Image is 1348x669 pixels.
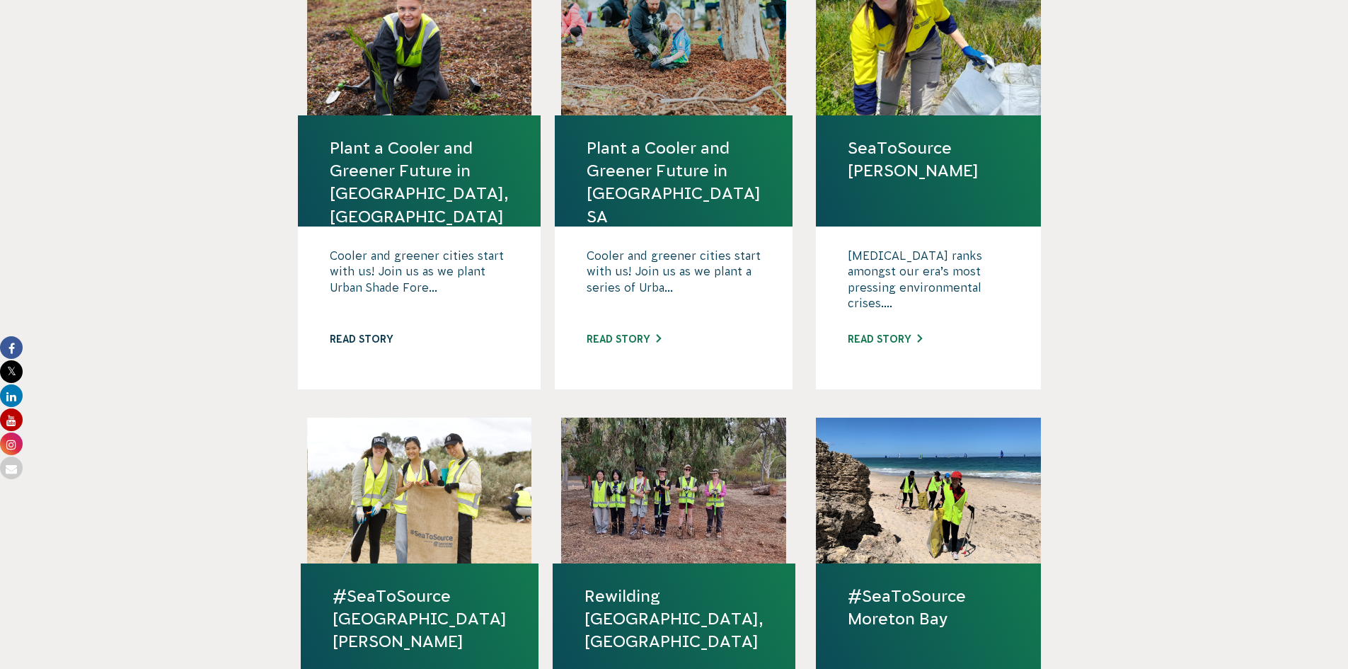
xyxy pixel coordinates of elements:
a: Read story [848,333,922,345]
p: [MEDICAL_DATA] ranks amongst our era’s most pressing environmental crises.... [848,248,1009,319]
p: Cooler and greener cities start with us! Join us as we plant Urban Shade Fore... [330,248,509,319]
a: #SeaToSource Moreton Bay [848,585,1009,630]
p: Cooler and greener cities start with us! Join us as we plant a series of Urba... [587,248,761,319]
a: #SeaToSource [GEOGRAPHIC_DATA][PERSON_NAME] [333,585,507,653]
a: Read story [330,333,404,345]
a: SeaToSource [PERSON_NAME] [848,137,1009,182]
a: Read story [587,333,661,345]
a: Plant a Cooler and Greener Future in [GEOGRAPHIC_DATA], [GEOGRAPHIC_DATA] [330,137,509,228]
a: Plant a Cooler and Greener Future in [GEOGRAPHIC_DATA] SA [587,137,761,228]
a: Rewilding [GEOGRAPHIC_DATA], [GEOGRAPHIC_DATA] [584,585,764,653]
